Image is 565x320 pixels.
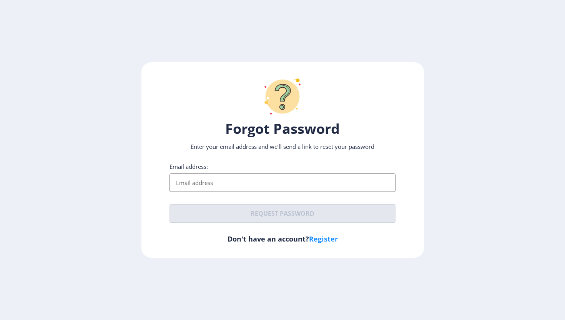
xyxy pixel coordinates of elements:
h6: Don't have an account? [169,234,395,243]
h1: Forgot Password [169,120,395,138]
img: question-mark [259,73,306,120]
p: Enter your email address and we’ll send a link to reset your password [169,143,395,150]
button: Request password [169,204,395,223]
a: Register [309,234,338,243]
label: Email address: [169,163,208,170]
input: Email address [169,173,395,192]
